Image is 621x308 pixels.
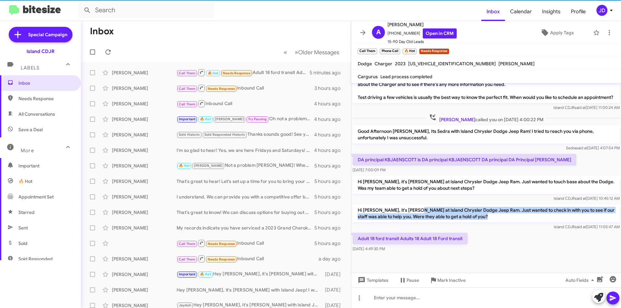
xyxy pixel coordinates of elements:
[215,117,244,121] span: [PERSON_NAME]
[21,65,39,71] span: Labels
[408,61,496,67] span: [US_VEHICLE_IDENTIFICATION_NUMBER]
[248,117,267,121] span: Try Pausing
[177,69,310,77] div: Adult 18 ford transit Adults 18 Adult 18 Ford transit
[554,224,620,229] span: Island CDJR [DATE] 11:05:47 AM
[179,117,196,121] span: Important
[314,225,346,231] div: 5 hours ago
[177,209,314,216] div: That's great to know! We can discuss options for buying out your lease. Would you like to schedul...
[498,61,535,67] span: [PERSON_NAME]
[419,48,449,54] small: Needs Response
[358,48,377,54] small: Call Them
[177,100,314,108] div: Inbound Call
[322,271,346,278] div: [DATE]
[112,101,177,107] div: [PERSON_NAME]
[177,271,322,278] div: Hey [PERSON_NAME], it's [PERSON_NAME] with Island Jeep! I wanted to check in and see how I can he...
[112,85,177,91] div: [PERSON_NAME]
[314,178,346,185] div: 5 hours ago
[353,176,620,194] p: Hi [PERSON_NAME], it's [PERSON_NAME] at Island Chrysler Dodge Jeep Ram. Just wanted to touch base...
[424,274,471,286] button: Mark Inactive
[353,154,576,165] p: DA principal KBJAENSCOTT is DA principal KBJAENSCOTT DA principal DA Principal [PERSON_NAME]
[112,225,177,231] div: [PERSON_NAME]
[284,48,287,56] span: «
[314,194,346,200] div: 5 hours ago
[314,209,346,216] div: 5 hours ago
[179,133,200,137] span: Sold Historic
[27,48,55,55] div: Island CDJR
[394,274,424,286] button: Pause
[387,21,457,28] span: [PERSON_NAME]
[437,274,466,286] span: Mark Inactive
[403,48,417,54] small: 🔥 Hot
[505,2,537,21] span: Calendar
[387,28,457,38] span: [PHONE_NUMBER]
[28,31,67,38] span: Special Campaign
[9,27,72,42] a: Special Campaign
[574,105,586,110] span: said at
[291,46,343,59] button: Next
[177,131,314,138] div: Thanks sounds good! See you then
[112,163,177,169] div: [PERSON_NAME]
[18,194,54,200] span: Appointment Set
[314,101,346,107] div: 4 hours ago
[177,255,319,263] div: Inbound Call
[18,126,43,133] span: Save a Deal
[426,113,546,123] span: called you on [DATE] 4:00:22 PM
[353,204,620,222] p: Hi [PERSON_NAME], it's [PERSON_NAME] at Island Chrysler Dodge Jeep Ram. Just wanted to check in w...
[356,274,388,286] span: Templates
[298,49,339,56] span: Older Messages
[18,95,73,102] span: Needs Response
[566,2,591,21] a: Profile
[112,194,177,200] div: [PERSON_NAME]
[208,71,219,75] span: 🔥 Hot
[375,61,392,67] span: Charger
[423,28,457,38] a: Open in CRM
[177,225,314,231] div: My records indicate you have serviced a 2023 Grand Cherokee with us! Are you still driving it?
[112,69,177,76] div: [PERSON_NAME]
[553,105,620,110] span: Island CDJR [DATE] 11:00:24 AM
[481,2,505,21] a: Inbox
[575,196,586,201] span: said at
[200,117,211,121] span: 🔥 Hot
[591,5,614,16] button: JD
[314,116,346,122] div: 4 hours ago
[319,256,346,262] div: a day ago
[179,71,196,75] span: Call Them
[208,242,235,246] span: Needs Response
[18,178,32,185] span: 🔥 Hot
[380,74,432,80] span: Lead process completed
[358,74,378,80] span: Cargurus
[18,256,53,262] span: Sold Responded
[314,163,346,169] div: 5 hours ago
[596,5,607,16] div: JD
[380,48,400,54] small: Phone Call
[376,27,381,37] span: A
[179,102,196,106] span: Call Them
[90,26,114,37] h1: Inbox
[314,85,346,91] div: 3 hours ago
[179,87,196,91] span: Call Them
[565,274,596,286] span: Auto Fields
[353,167,386,172] span: [DATE] 7:00:09 PM
[387,38,457,45] span: 15-90 Day Old Leads
[112,147,177,154] div: [PERSON_NAME]
[208,257,235,261] span: Needs Response
[560,274,602,286] button: Auto Fields
[177,147,314,154] div: I'm so glad to hear! Yes, we are here Fridays and Saturdays! When would be best for you?
[18,111,55,117] span: All Conversations
[179,303,191,307] span: Jaydah
[537,2,566,21] a: Insights
[322,287,346,293] div: [DATE]
[575,224,586,229] span: said at
[179,272,196,276] span: Important
[112,132,177,138] div: [PERSON_NAME]
[407,274,419,286] span: Pause
[179,257,196,261] span: Call Them
[524,27,590,38] button: Apply Tags
[295,48,298,56] span: »
[314,240,346,247] div: 5 hours ago
[358,61,372,67] span: Dodge
[179,164,190,168] span: 🔥 Hot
